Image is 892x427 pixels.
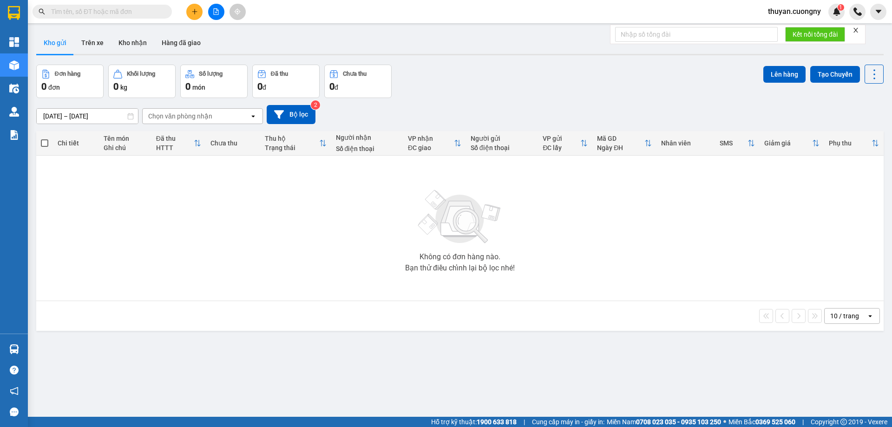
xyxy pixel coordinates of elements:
[210,139,256,147] div: Chưa thu
[874,7,883,16] span: caret-down
[336,145,399,152] div: Số điện thoại
[9,130,19,140] img: solution-icon
[764,139,812,147] div: Giảm giá
[763,66,806,83] button: Lên hàng
[661,139,710,147] div: Nhân viên
[10,366,19,374] span: question-circle
[532,417,604,427] span: Cung cấp máy in - giấy in:
[199,71,223,77] div: Số lượng
[543,135,580,142] div: VP gửi
[420,253,500,261] div: Không có đơn hàng nào.
[403,131,466,156] th: Toggle SortBy
[180,65,248,98] button: Số lượng0món
[186,4,203,20] button: plus
[271,71,288,77] div: Đã thu
[607,417,721,427] span: Miền Nam
[833,7,841,16] img: icon-new-feature
[9,60,19,70] img: warehouse-icon
[408,135,454,142] div: VP nhận
[36,32,74,54] button: Kho gửi
[9,344,19,354] img: warehouse-icon
[311,100,320,110] sup: 2
[405,264,515,272] div: Bạn thử điều chỉnh lại bộ lọc nhé!
[636,418,721,426] strong: 0708 023 035 - 0935 103 250
[36,65,104,98] button: Đơn hàng0đơn
[761,6,828,17] span: thuyan.cuongny
[265,135,319,142] div: Thu hộ
[793,29,838,39] span: Kết nối tổng đài
[760,131,824,156] th: Toggle SortBy
[104,144,146,151] div: Ghi chú
[10,387,19,395] span: notification
[267,105,315,124] button: Bộ lọc
[191,8,198,15] span: plus
[260,131,331,156] th: Toggle SortBy
[840,419,847,425] span: copyright
[592,131,656,156] th: Toggle SortBy
[597,135,644,142] div: Mã GD
[58,139,94,147] div: Chi tiết
[120,84,127,91] span: kg
[151,131,206,156] th: Toggle SortBy
[471,135,534,142] div: Người gửi
[785,27,845,42] button: Kết nối tổng đài
[185,81,190,92] span: 0
[113,81,118,92] span: 0
[74,32,111,54] button: Trên xe
[870,4,886,20] button: caret-down
[156,135,194,142] div: Đã thu
[8,6,20,20] img: logo-vxr
[9,84,19,93] img: warehouse-icon
[329,81,334,92] span: 0
[853,27,859,33] span: close
[524,417,525,427] span: |
[830,311,859,321] div: 10 / trang
[262,84,266,91] span: đ
[343,71,367,77] div: Chưa thu
[252,65,320,98] button: Đã thu0đ
[431,417,517,427] span: Hỗ trợ kỹ thuật:
[10,407,19,416] span: message
[720,139,748,147] div: SMS
[723,420,726,424] span: ⚪️
[477,418,517,426] strong: 1900 633 818
[230,4,246,20] button: aim
[810,66,860,83] button: Tạo Chuyến
[866,312,874,320] svg: open
[9,37,19,47] img: dashboard-icon
[234,8,241,15] span: aim
[838,4,844,11] sup: 1
[208,4,224,20] button: file-add
[824,131,883,156] th: Toggle SortBy
[51,7,161,17] input: Tìm tên, số ĐT hoặc mã đơn
[839,4,842,11] span: 1
[853,7,862,16] img: phone-icon
[324,65,392,98] button: Chưa thu0đ
[408,144,454,151] div: ĐC giao
[538,131,592,156] th: Toggle SortBy
[265,144,319,151] div: Trạng thái
[41,81,46,92] span: 0
[615,27,778,42] input: Nhập số tổng đài
[48,84,60,91] span: đơn
[39,8,45,15] span: search
[213,8,219,15] span: file-add
[111,32,154,54] button: Kho nhận
[471,144,534,151] div: Số điện thoại
[715,131,760,156] th: Toggle SortBy
[9,107,19,117] img: warehouse-icon
[127,71,155,77] div: Khối lượng
[334,84,338,91] span: đ
[829,139,871,147] div: Phụ thu
[55,71,80,77] div: Đơn hàng
[728,417,795,427] span: Miền Bắc
[148,112,212,121] div: Chọn văn phòng nhận
[249,112,257,120] svg: open
[597,144,644,151] div: Ngày ĐH
[257,81,262,92] span: 0
[192,84,205,91] span: món
[543,144,580,151] div: ĐC lấy
[156,144,194,151] div: HTTT
[108,65,176,98] button: Khối lượng0kg
[413,184,506,250] img: svg+xml;base64,PHN2ZyBjbGFzcz0ibGlzdC1wbHVnX19zdmciIHhtbG5zPSJodHRwOi8vd3d3LnczLm9yZy8yMDAwL3N2Zy...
